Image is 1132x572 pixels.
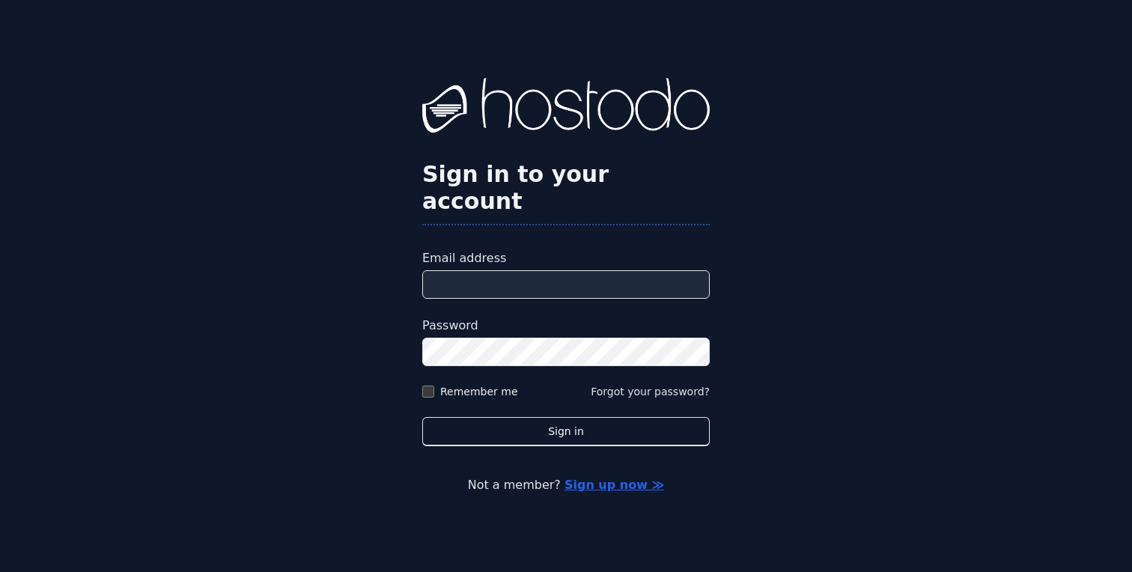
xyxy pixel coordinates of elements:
button: Sign in [422,417,710,446]
label: Password [422,317,710,335]
label: Email address [422,249,710,267]
a: Sign up now ≫ [565,478,664,492]
h2: Sign in to your account [422,161,710,215]
p: Not a member? [72,476,1060,494]
img: Hostodo [422,78,710,138]
button: Forgot your password? [591,384,710,399]
label: Remember me [440,384,518,399]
